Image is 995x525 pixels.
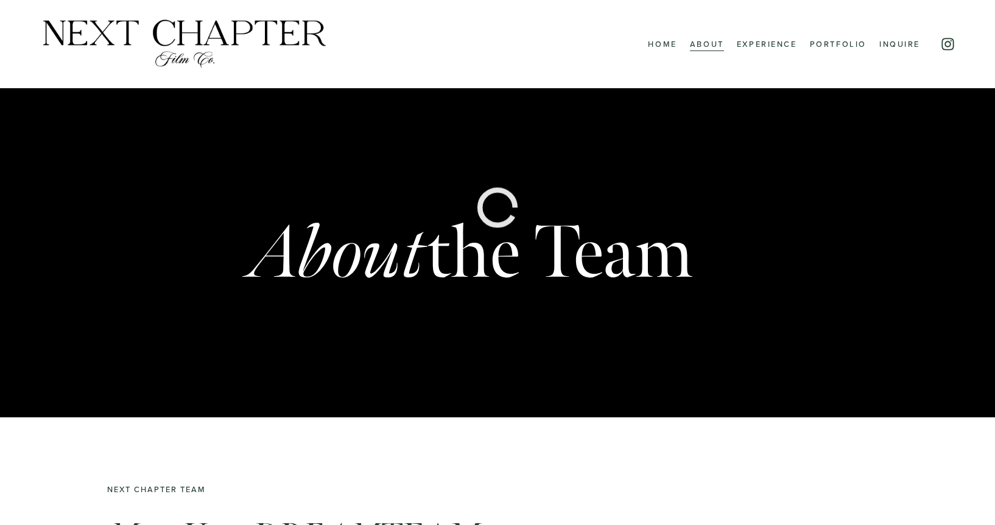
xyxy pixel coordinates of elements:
a: Portfolio [810,37,867,52]
em: About [249,207,426,301]
code: Next Chapter Team [107,484,206,495]
a: About [690,37,724,52]
img: Next Chapter Film Co. [40,18,329,70]
a: Experience [737,37,797,52]
h1: the Team [249,216,693,291]
a: Instagram [940,37,955,52]
a: Home [648,37,677,52]
a: Inquire [879,37,920,52]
